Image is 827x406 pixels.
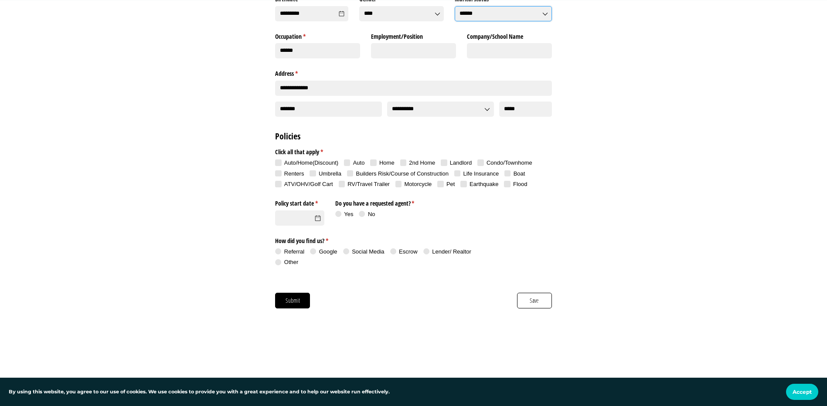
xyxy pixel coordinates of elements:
[284,170,304,177] span: Renters
[275,293,310,308] button: Submit
[275,196,324,208] label: Policy start date
[275,234,492,245] legend: How did you find us?
[368,211,375,217] span: No
[9,388,390,396] p: By using this website, you agree to our use of cookies. We use cookies to provide you with a grea...
[387,101,493,117] input: State
[352,248,384,255] span: Social Media
[284,159,338,166] span: Auto/​Home(Discount)
[285,296,300,305] span: Submit
[450,159,472,166] span: Landlord
[356,170,449,177] span: Builders Risk/​Course of Construction
[409,159,435,166] span: 2nd Home
[284,259,299,265] span: Other
[284,248,304,255] span: Referral
[284,181,333,187] span: ATV/​OHV/​Golf Cart
[463,170,499,177] span: Life Insurance
[347,181,390,187] span: RV/​Travel Trailer
[514,170,525,177] span: Boat
[793,389,812,395] span: Accept
[344,211,353,217] span: Yes
[786,384,818,400] button: Accept
[499,101,551,117] input: Zip Code
[275,81,551,96] input: Address Line 1
[275,130,551,142] h2: Policies
[405,181,432,187] span: Motorcycle
[275,101,381,117] input: City
[517,293,552,308] button: Save
[446,181,455,187] span: Pet
[275,145,551,156] legend: Click all that apply
[319,248,337,255] span: Google
[470,181,499,187] span: Earthquake
[467,29,552,41] label: Company/​School Name
[513,181,528,187] span: Flood
[379,159,395,166] span: Home
[319,170,341,177] span: Umbrella
[353,159,365,166] span: Auto
[275,29,360,41] label: Occupation
[432,248,471,255] span: Lender/​ Realtor
[335,196,420,208] legend: Do you have a requested agent?
[529,296,539,305] span: Save
[399,248,418,255] span: Escrow
[371,29,456,41] label: Employment/​Position
[275,67,551,78] legend: Address
[487,159,532,166] span: Condo/​Townhome
[275,159,551,191] div: checkbox-group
